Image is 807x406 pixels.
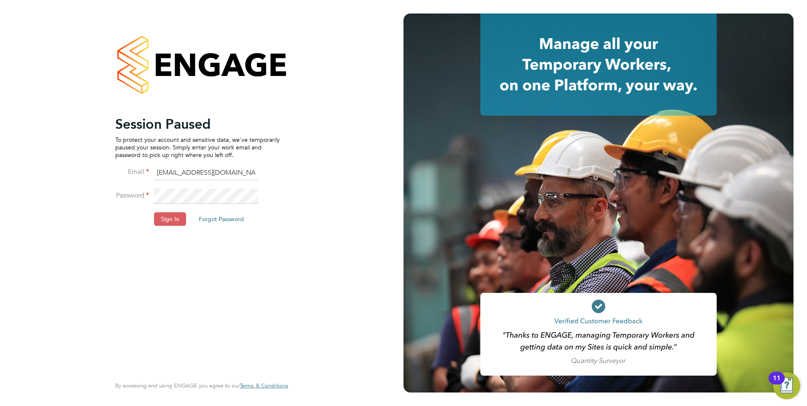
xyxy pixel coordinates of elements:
h2: Session Paused [115,116,280,133]
button: Open Resource Center, 11 new notifications [773,372,800,399]
div: 11 [773,378,780,389]
label: Password [115,191,149,200]
span: By accessing and using ENGAGE you agree to our [115,382,288,389]
input: Enter your work email... [154,165,258,181]
button: Sign In [154,212,186,226]
label: Email [115,168,149,176]
a: Terms & Conditions [240,382,288,389]
p: To protect your account and sensitive data, we've temporarily paused your session. Simply enter y... [115,136,280,159]
button: Forgot Password [192,212,251,226]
